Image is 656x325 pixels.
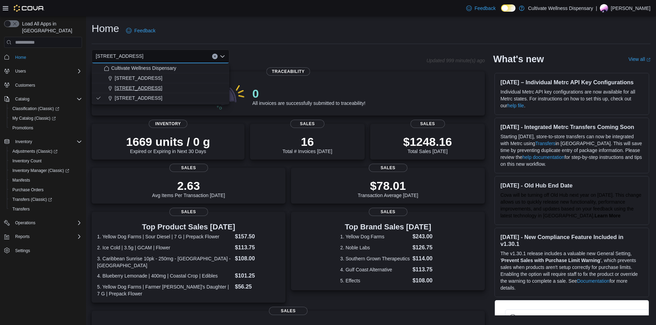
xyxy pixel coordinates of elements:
h2: What's new [493,54,544,65]
span: Transfers (Classic) [12,197,52,202]
span: Feedback [134,27,155,34]
span: Classification (Classic) [10,105,82,113]
dt: 3. Caribbean Sunrise 10pk - 250mg - [GEOGRAPHIC_DATA] -[GEOGRAPHIC_DATA] [97,255,232,269]
a: My Catalog (Classic) [7,113,85,123]
span: Manifests [12,177,30,183]
p: | [596,4,597,12]
dt: 5. Yellow Dog Farms | Farmer [PERSON_NAME]'s Daughter | 7 G | Prepack Flower [97,283,232,297]
span: Settings [15,248,30,253]
span: Inventory Manager (Classic) [10,166,82,175]
a: Transfers [535,141,555,146]
a: Transfers (Classic) [7,195,85,204]
h3: Top Brand Sales [DATE] [340,223,436,231]
p: Cultivate Wellness Dispensary [528,4,593,12]
span: Users [12,67,82,75]
span: Transfers (Classic) [10,195,82,204]
span: [STREET_ADDRESS] [115,85,162,91]
button: [STREET_ADDRESS] [92,83,229,93]
span: Sales [410,120,445,128]
span: Adjustments (Classic) [12,149,58,154]
span: Users [15,68,26,74]
a: help file [507,103,524,108]
p: Updated 999 minute(s) ago [426,58,485,63]
span: [STREET_ADDRESS] [115,95,162,101]
div: Total Sales [DATE] [403,135,452,154]
span: Sales [169,208,208,216]
p: $78.01 [358,179,418,193]
div: Transaction Average [DATE] [358,179,418,198]
a: Feedback [464,1,498,15]
dt: 2. Noble Labs [340,244,410,251]
div: All invoices are successfully submitted to traceability! [252,87,365,106]
dd: $56.25 [235,283,280,291]
a: My Catalog (Classic) [10,114,59,122]
span: Inventory [12,138,82,146]
span: Cultivate Wellness Dispensary [111,65,176,72]
img: Cova [14,5,44,12]
dd: $108.00 [413,277,436,285]
span: Customers [12,81,82,89]
span: Home [12,53,82,61]
p: The v1.30.1 release includes a valuable new General Setting, ' ', which prevents sales when produ... [500,250,643,291]
dt: 4. Gulf Coast Alternative [340,266,410,273]
button: Clear input [212,54,218,59]
p: 2.63 [152,179,225,193]
button: Users [1,66,85,76]
div: Total # Invoices [DATE] [282,135,332,154]
h1: Home [92,22,119,35]
button: Catalog [12,95,32,103]
a: Documentation [577,278,610,284]
button: Inventory Count [7,156,85,166]
p: 1669 units / 0 g [126,135,210,149]
svg: External link [646,58,650,62]
div: Choose from the following options [92,63,229,103]
a: Classification (Classic) [10,105,62,113]
button: Inventory [1,137,85,147]
span: [STREET_ADDRESS] [96,52,143,60]
dt: 4. Blueberry Lemonade | 400mg | Coastal Crop | Edibles [97,272,232,279]
dd: $113.75 [413,266,436,274]
span: Purchase Orders [12,187,44,193]
span: Reports [12,232,82,241]
button: Customers [1,80,85,90]
p: Individual Metrc API key configurations are now available for all Metrc states. For instructions ... [500,88,643,109]
div: John Robinson [600,4,608,12]
button: Promotions [7,123,85,133]
dd: $114.00 [413,254,436,263]
button: Settings [1,246,85,256]
span: Sales [169,164,208,172]
span: Inventory Count [12,158,42,164]
span: Operations [12,219,82,227]
span: Sales [369,208,407,216]
span: Inventory Manager (Classic) [12,168,69,173]
span: Sales [269,307,308,315]
button: Users [12,67,29,75]
h3: [DATE] - Old Hub End Date [500,182,643,189]
p: 0 [252,87,365,100]
div: Expired or Expiring in Next 30 Days [126,135,210,154]
span: Sales [369,164,407,172]
button: [STREET_ADDRESS] [92,73,229,83]
dd: $157.50 [235,232,280,241]
button: Close list of options [220,54,225,59]
input: Dark Mode [501,4,516,12]
span: My Catalog (Classic) [12,116,56,121]
span: Load All Apps in [GEOGRAPHIC_DATA] [19,20,82,34]
span: Catalog [12,95,82,103]
p: [PERSON_NAME] [611,4,650,12]
span: Transfers [10,205,82,213]
a: Adjustments (Classic) [10,147,60,155]
a: Inventory Manager (Classic) [10,166,72,175]
dt: 3. Southern Grown Therapeutics [340,255,410,262]
a: Settings [12,247,33,255]
span: Promotions [12,125,33,131]
span: My Catalog (Classic) [10,114,82,122]
span: Customers [15,83,35,88]
span: Classification (Classic) [12,106,59,111]
span: Adjustments (Classic) [10,147,82,155]
a: Transfers [10,205,32,213]
a: Promotions [10,124,36,132]
span: Inventory [149,120,187,128]
p: 16 [282,135,332,149]
span: Purchase Orders [10,186,82,194]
